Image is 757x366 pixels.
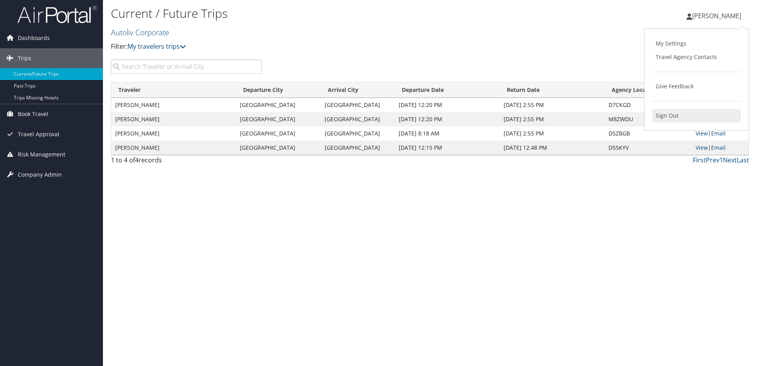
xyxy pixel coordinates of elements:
[127,42,186,51] a: My travelers trips
[18,48,31,68] span: Trips
[321,141,395,155] td: [GEOGRAPHIC_DATA]
[111,126,236,141] td: [PERSON_NAME]
[693,156,706,164] a: First
[111,112,236,126] td: [PERSON_NAME]
[395,82,500,98] th: Departure Date: activate to sort column descending
[18,145,65,164] span: Risk Management
[111,155,262,169] div: 1 to 4 of records
[500,98,605,112] td: [DATE] 2:55 PM
[236,141,321,155] td: [GEOGRAPHIC_DATA]
[111,5,536,22] h1: Current / Future Trips
[692,141,749,155] td: |
[696,144,708,151] a: View
[111,82,236,98] th: Traveler: activate to sort column ascending
[737,156,749,164] a: Last
[17,5,97,24] img: airportal-logo.png
[236,126,321,141] td: [GEOGRAPHIC_DATA]
[111,141,236,155] td: [PERSON_NAME]
[687,4,749,28] a: [PERSON_NAME]
[605,98,692,112] td: D7CKGD
[18,28,50,48] span: Dashboards
[395,98,500,112] td: [DATE] 12:20 PM
[18,124,59,144] span: Travel Approval
[111,27,171,38] a: Autoliv Corporate
[236,82,321,98] th: Departure City: activate to sort column ascending
[706,156,719,164] a: Prev
[111,98,236,112] td: [PERSON_NAME]
[236,112,321,126] td: [GEOGRAPHIC_DATA]
[696,130,708,137] a: View
[711,144,726,151] a: Email
[692,11,741,20] span: [PERSON_NAME]
[605,141,692,155] td: D55KYV
[652,80,741,93] a: Give Feedback
[652,50,741,64] a: Travel Agency Contacts
[18,104,48,124] span: Book Travel
[111,42,536,52] p: Filter:
[321,98,395,112] td: [GEOGRAPHIC_DATA]
[395,141,500,155] td: [DATE] 12:15 PM
[605,112,692,126] td: M8ZWDU
[605,126,692,141] td: D5ZBGB
[395,126,500,141] td: [DATE] 8:18 AM
[500,141,605,155] td: [DATE] 12:48 PM
[692,126,749,141] td: |
[111,59,262,74] input: Search Traveler or Arrival City
[652,109,741,122] a: Sign Out
[605,82,692,98] th: Agency Locator: activate to sort column ascending
[719,156,723,164] a: 1
[500,126,605,141] td: [DATE] 2:55 PM
[135,156,139,164] span: 4
[18,165,62,185] span: Company Admin
[321,126,395,141] td: [GEOGRAPHIC_DATA]
[321,112,395,126] td: [GEOGRAPHIC_DATA]
[500,112,605,126] td: [DATE] 2:55 PM
[236,98,321,112] td: [GEOGRAPHIC_DATA]
[652,37,741,50] a: My Settings
[711,130,726,137] a: Email
[723,156,737,164] a: Next
[321,82,395,98] th: Arrival City: activate to sort column ascending
[395,112,500,126] td: [DATE] 12:20 PM
[500,82,605,98] th: Return Date: activate to sort column ascending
